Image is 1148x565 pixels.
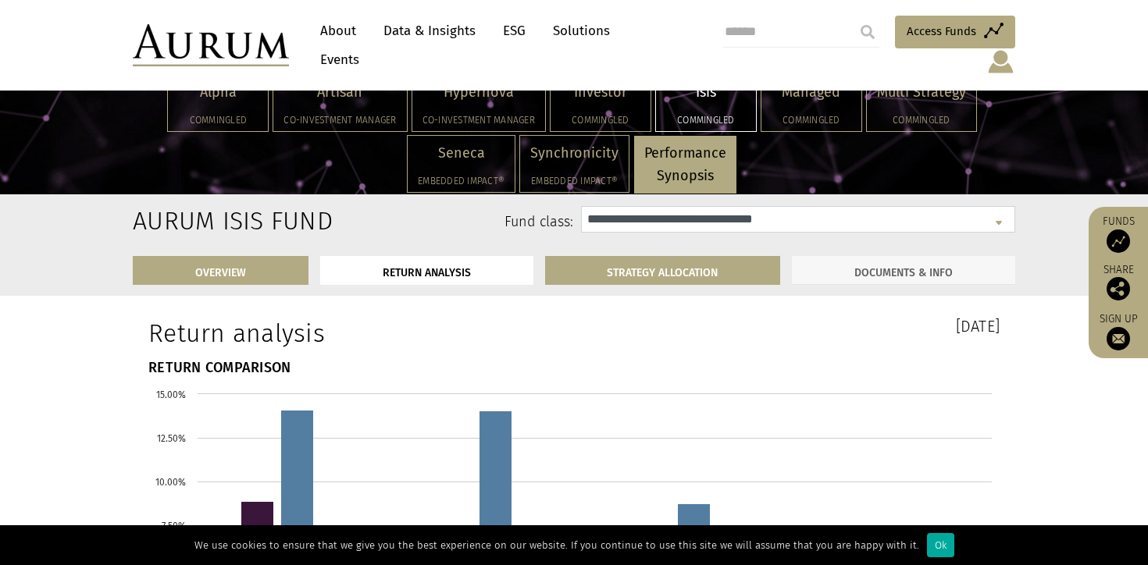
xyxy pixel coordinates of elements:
[422,81,535,104] p: Hypernova
[495,16,533,45] a: ESG
[666,81,746,104] p: Isis
[1107,327,1130,350] img: Sign up to our newsletter
[312,45,359,74] a: Events
[178,115,258,125] h5: Commingled
[1096,215,1140,253] a: Funds
[986,48,1015,75] img: account-icon.svg
[792,256,1015,285] a: DOCUMENTS & INFO
[133,206,260,236] h2: Aurum Isis Fund
[1107,229,1130,253] img: Access Funds
[133,24,289,66] img: Aurum
[418,176,504,186] h5: Embedded Impact®
[895,16,1015,48] a: Access Funds
[530,176,619,186] h5: Embedded Impact®
[155,477,186,488] text: 10.00%
[852,16,883,48] input: Submit
[772,115,851,125] h5: Commingled
[422,115,535,125] h5: Co-investment Manager
[561,115,640,125] h5: Commingled
[877,81,966,104] p: Multi Strategy
[1107,277,1130,300] img: Share this post
[376,16,483,45] a: Data & Insights
[1096,265,1140,300] div: Share
[418,142,504,165] p: Seneca
[877,115,966,125] h5: Commingled
[162,521,186,531] text: 7.50%
[772,81,851,104] p: Managed
[586,318,1000,334] h3: [DATE]
[1096,312,1140,350] a: Sign up
[148,359,291,376] strong: RETURN COMPARISON
[157,433,186,444] text: 12.50%
[666,115,746,125] h5: Commingled
[133,256,308,285] a: OVERVIEW
[927,533,954,557] div: Ok
[283,81,396,104] p: Artisan
[530,142,619,165] p: Synchronicity
[283,212,573,233] label: Fund class:
[545,256,781,285] a: STRATEGY ALLOCATION
[907,22,976,41] span: Access Funds
[561,81,640,104] p: Investor
[178,81,258,104] p: Alpha
[283,115,396,125] h5: Co-investment Manager
[148,318,562,348] h1: Return analysis
[312,16,364,45] a: About
[545,16,618,45] a: Solutions
[156,389,186,400] text: 15.00%
[644,142,726,187] p: Performance Synopsis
